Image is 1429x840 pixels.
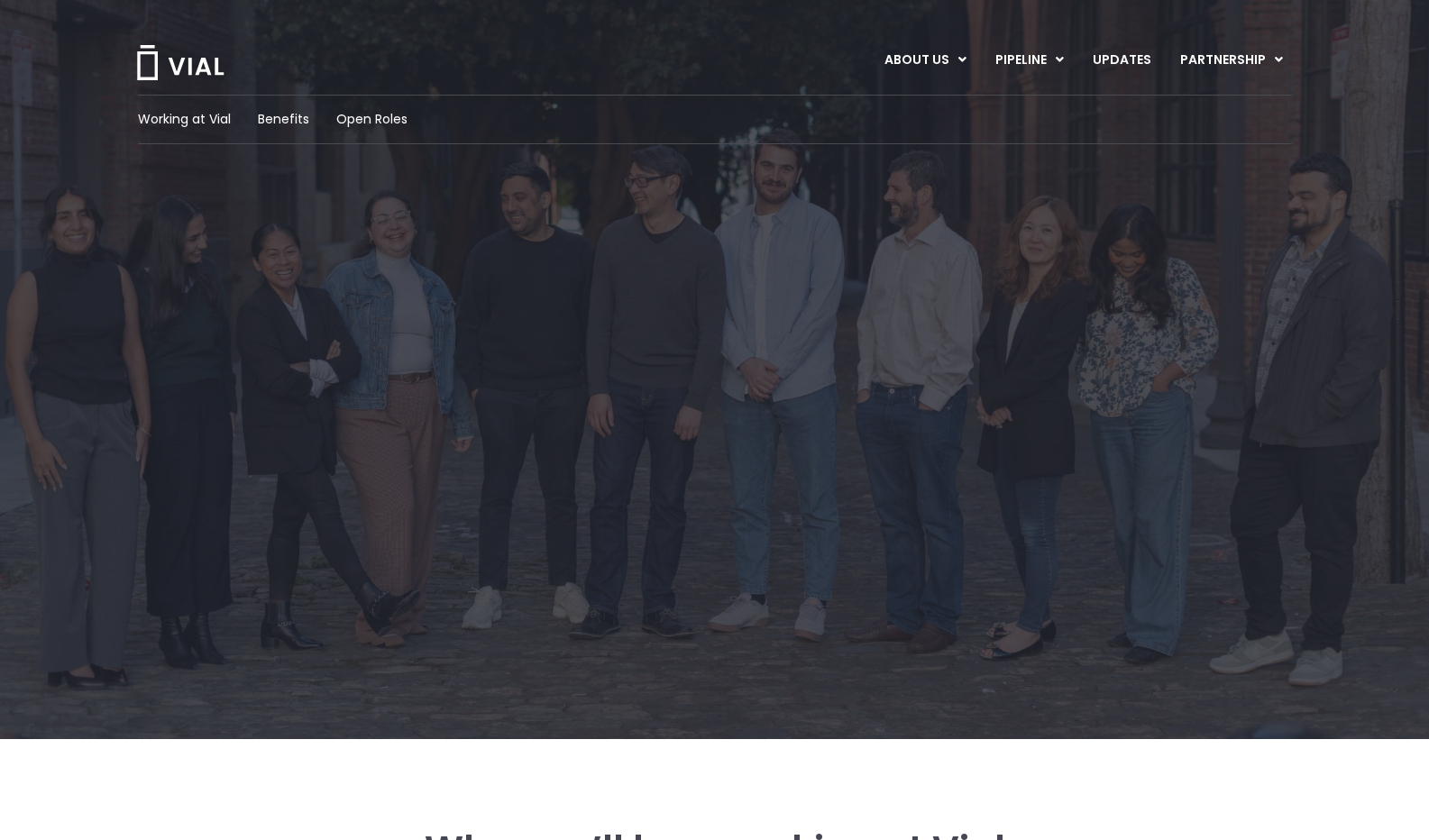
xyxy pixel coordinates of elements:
[1078,45,1165,76] a: UPDATES
[981,45,1077,76] a: PIPELINEMenu Toggle
[135,45,225,80] img: Vial Logo
[870,45,980,76] a: ABOUT USMenu Toggle
[1166,45,1297,76] a: PARTNERSHIPMenu Toggle
[336,110,408,129] a: Open Roles
[258,110,309,129] a: Benefits
[138,110,231,129] a: Working at Vial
